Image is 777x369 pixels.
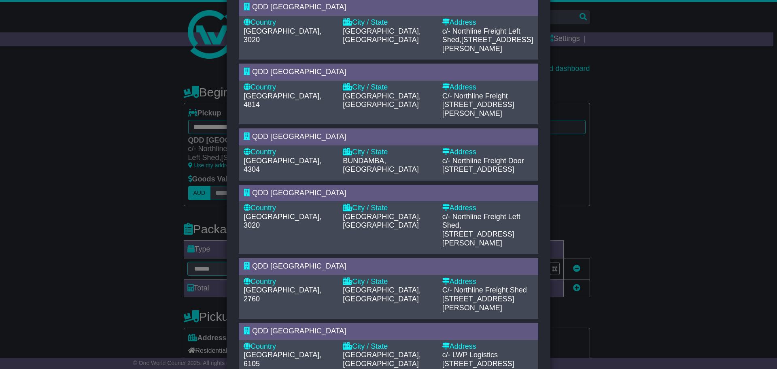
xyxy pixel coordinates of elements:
span: QDD [GEOGRAPHIC_DATA] [252,189,346,197]
span: [GEOGRAPHIC_DATA], [GEOGRAPHIC_DATA] [343,213,420,230]
div: Address [442,342,533,351]
span: [GEOGRAPHIC_DATA], 4814 [244,92,321,109]
span: [GEOGRAPHIC_DATA], 6105 [244,351,321,368]
div: City / State [343,342,434,351]
div: City / State [343,204,434,213]
span: [GEOGRAPHIC_DATA], [GEOGRAPHIC_DATA] [343,351,420,368]
span: Left Shed,[STREET_ADDRESS][PERSON_NAME] [442,27,533,53]
span: c/- LWP Logistics [442,351,498,359]
div: City / State [343,148,434,157]
span: BUNDAMBA, [GEOGRAPHIC_DATA] [343,157,418,174]
div: Address [442,83,533,92]
div: City / State [343,277,434,286]
span: QDD [GEOGRAPHIC_DATA] [252,327,346,335]
span: [GEOGRAPHIC_DATA], [GEOGRAPHIC_DATA] [343,27,420,44]
div: Address [442,148,533,157]
div: Country [244,342,335,351]
span: QDD [GEOGRAPHIC_DATA] [252,3,346,11]
span: QDD [GEOGRAPHIC_DATA] [252,262,346,270]
div: Country [244,277,335,286]
div: Address [442,18,533,27]
span: [GEOGRAPHIC_DATA], 2760 [244,286,321,303]
span: QDD [GEOGRAPHIC_DATA] [252,68,346,76]
span: QDD [GEOGRAPHIC_DATA] [252,132,346,141]
span: C/- Northline Freight [442,286,508,294]
span: Shed [STREET_ADDRESS][PERSON_NAME] [442,286,527,311]
div: City / State [343,18,434,27]
div: Country [244,148,335,157]
span: [STREET_ADDRESS][PERSON_NAME] [442,100,514,117]
div: City / State [343,83,434,92]
span: [GEOGRAPHIC_DATA], 4304 [244,157,321,174]
span: C/- Northline Freight [442,92,508,100]
div: Address [442,204,533,213]
span: c/- Northline Freight [442,213,506,221]
span: [GEOGRAPHIC_DATA], [GEOGRAPHIC_DATA] [343,92,420,109]
span: c/- Northline Freight [442,157,506,165]
span: [GEOGRAPHIC_DATA], 3020 [244,213,321,230]
div: Country [244,83,335,92]
span: Left Shed, [STREET_ADDRESS][PERSON_NAME] [442,213,520,247]
span: [GEOGRAPHIC_DATA], [GEOGRAPHIC_DATA] [343,286,420,303]
div: Country [244,204,335,213]
div: Address [442,277,533,286]
div: Country [244,18,335,27]
span: c/- Northline Freight [442,27,506,35]
span: Door [STREET_ADDRESS] [442,157,524,174]
span: [GEOGRAPHIC_DATA], 3020 [244,27,321,44]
